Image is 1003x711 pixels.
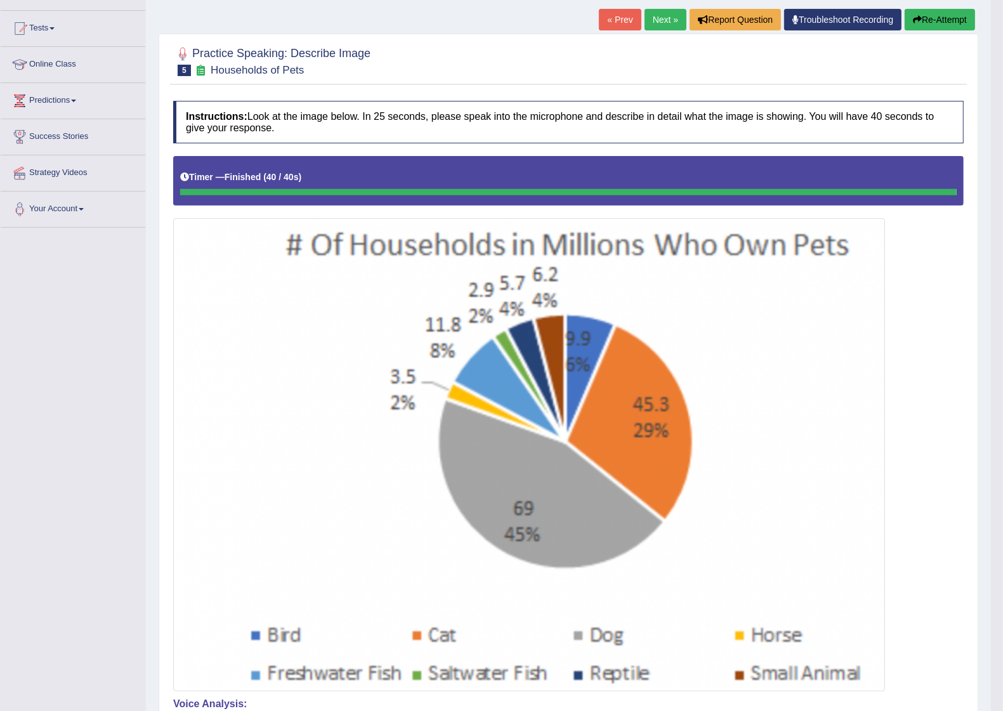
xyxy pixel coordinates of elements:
small: Households of Pets [211,64,304,76]
a: Strategy Videos [1,155,145,187]
span: 5 [178,65,191,76]
button: Report Question [690,9,781,30]
b: ( [263,172,266,182]
b: ) [299,172,302,182]
a: Predictions [1,83,145,115]
h2: Practice Speaking: Describe Image [173,44,370,76]
h4: Look at the image below. In 25 seconds, please speak into the microphone and describe in detail w... [173,101,964,143]
a: Tests [1,11,145,42]
a: Online Class [1,47,145,79]
b: Instructions: [186,111,247,122]
a: Success Stories [1,119,145,151]
h5: Timer — [180,173,301,182]
a: « Prev [599,9,641,30]
a: Troubleshoot Recording [784,9,901,30]
a: Your Account [1,192,145,223]
a: Next » [645,9,686,30]
button: Re-Attempt [905,9,975,30]
b: Finished [225,172,261,182]
b: 40 / 40s [266,172,299,182]
h4: Voice Analysis: [173,698,964,710]
small: Exam occurring question [194,65,207,77]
